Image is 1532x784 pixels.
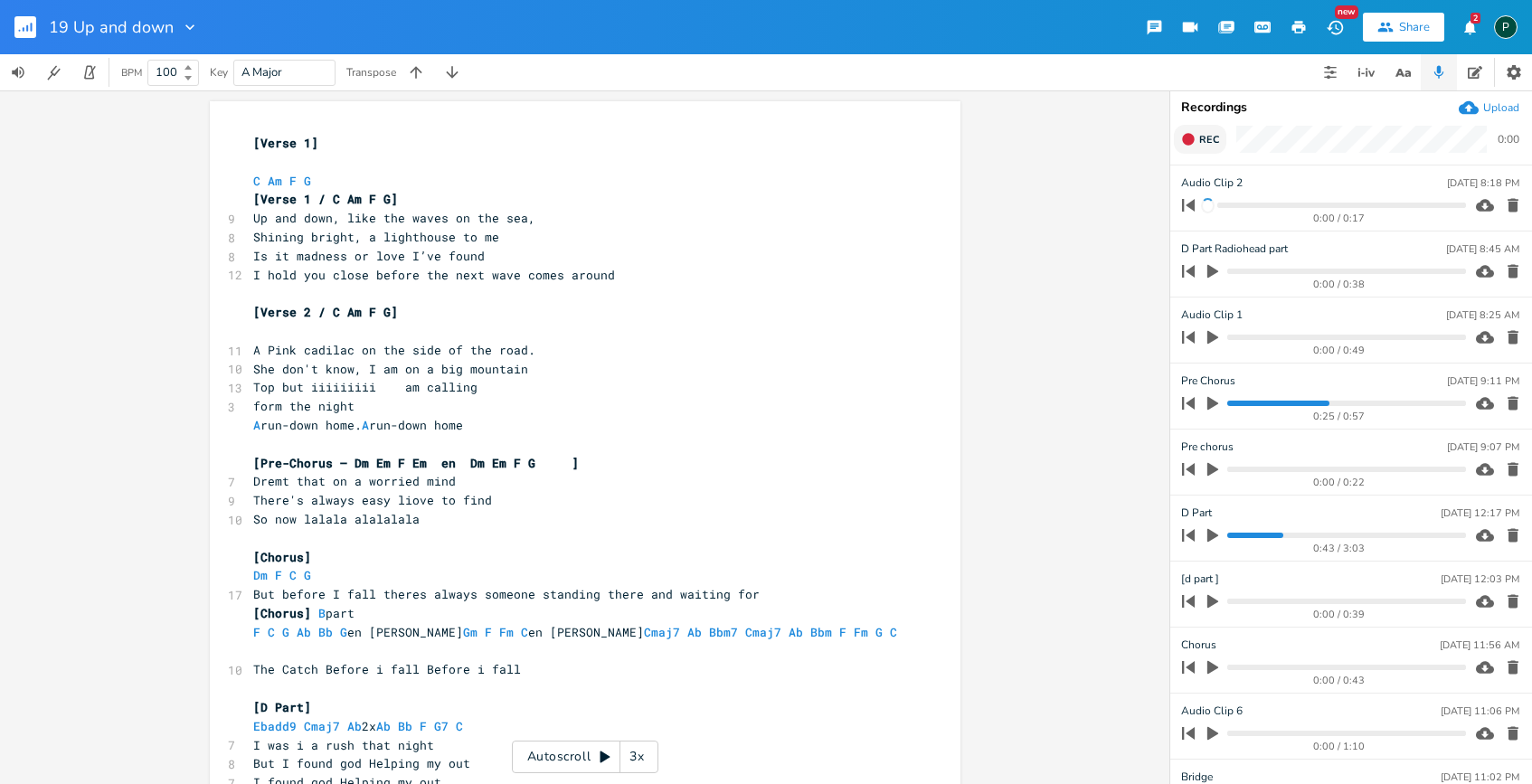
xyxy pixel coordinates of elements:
[253,304,398,320] span: [Verse 2 / C Am F G]
[1213,411,1466,421] div: 0:25 / 0:57
[1181,505,1212,522] span: D Part
[275,567,282,583] span: F
[304,718,340,734] span: Cmaj7
[1446,244,1519,254] div: [DATE] 8:45 AM
[1441,508,1519,518] div: [DATE] 12:17 PM
[376,718,391,734] span: Ab
[1459,98,1519,118] button: Upload
[1494,6,1518,48] button: P
[1494,15,1518,39] div: Piepo
[253,605,355,621] span: part
[1181,703,1243,720] span: Audio Clip 6
[1471,13,1480,24] div: 2
[1441,706,1519,716] div: [DATE] 11:06 PM
[318,624,333,640] span: Bb
[1213,279,1466,289] div: 0:00 / 0:38
[253,398,355,414] span: form the night
[253,191,398,207] span: [Verse 1 / C Am F G]
[456,718,463,734] span: C
[347,718,362,734] span: Ab
[253,135,318,151] span: [Verse 1]
[1483,100,1519,115] div: Upload
[268,173,282,189] span: Am
[854,624,868,640] span: Fm
[253,492,492,508] span: There's always easy liove to find
[1447,178,1519,188] div: [DATE] 8:18 PM
[1181,241,1288,258] span: D Part Radiohead part
[398,718,412,734] span: Bb
[289,173,297,189] span: F
[253,361,528,377] span: She don't know, I am on a big mountain
[253,173,260,189] span: C
[1317,11,1353,43] button: New
[1447,376,1519,386] div: [DATE] 9:11 PM
[434,718,449,734] span: G7
[253,586,760,602] span: But before I fall theres always someone standing there and waiting for
[304,567,311,583] span: G
[253,718,297,734] span: Ebadd9
[1181,101,1521,114] div: Recordings
[1213,213,1466,223] div: 0:00 / 0:17
[1399,19,1430,35] div: Share
[1213,609,1466,619] div: 0:00 / 0:39
[253,549,311,565] span: [Chorus]
[1440,640,1519,650] div: [DATE] 11:56 AM
[253,699,311,715] span: [D Part]
[289,567,297,583] span: C
[253,624,260,640] span: F
[644,624,680,640] span: Cmaj7
[253,511,420,527] span: So now lalala alalalala
[463,624,478,640] span: Gm
[253,417,260,433] span: A
[1363,13,1444,42] button: Share
[304,173,311,189] span: G
[1181,307,1243,324] span: Audio Clip 1
[253,210,535,226] span: Up and down, like the waves on the sea,
[340,624,347,640] span: G
[121,68,142,78] div: BPM
[253,229,499,245] span: Shining bright, a lighthouse to me
[1213,741,1466,751] div: 0:00 / 1:10
[253,567,268,583] span: Dm
[1181,571,1219,588] span: [d part ]
[1213,675,1466,685] div: 0:00 / 0:43
[1213,477,1466,487] div: 0:00 / 0:22
[1174,125,1226,154] button: Rec
[253,248,485,264] span: Is it madness or love I’ve found
[253,379,478,395] span: Top but iiiiiiiii am calling
[362,417,369,433] span: A
[268,624,275,640] span: C
[1498,134,1519,145] div: 0:00
[253,417,463,433] span: run-down home. run-down home
[485,624,492,640] span: F
[282,624,289,640] span: G
[839,624,846,640] span: F
[789,624,803,640] span: Ab
[210,67,228,78] div: Key
[1452,11,1488,43] button: 2
[499,624,514,640] span: Fm
[253,737,434,753] span: I was i a rush that night
[1199,133,1219,146] span: Rec
[1441,574,1519,584] div: [DATE] 12:03 PM
[890,624,897,640] span: C
[241,64,282,80] span: A Major
[1181,373,1235,390] span: Pre Chorus
[1446,310,1519,320] div: [DATE] 8:25 AM
[1213,345,1466,355] div: 0:00 / 0:49
[49,19,174,35] span: 19 Up and down
[346,67,396,78] div: Transpose
[521,624,528,640] span: C
[512,741,658,773] div: Autoscroll
[253,624,904,659] span: en [PERSON_NAME] en [PERSON_NAME]
[318,605,326,621] span: B
[1181,637,1216,654] span: Chorus
[253,755,470,771] span: But I found god Helping my out
[420,718,427,734] span: F
[1447,442,1519,452] div: [DATE] 9:07 PM
[253,661,521,677] span: The Catch Before i fall Before i fall
[709,624,738,640] span: Bbm7
[620,741,653,773] div: 3x
[297,624,311,640] span: Ab
[1335,5,1358,19] div: New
